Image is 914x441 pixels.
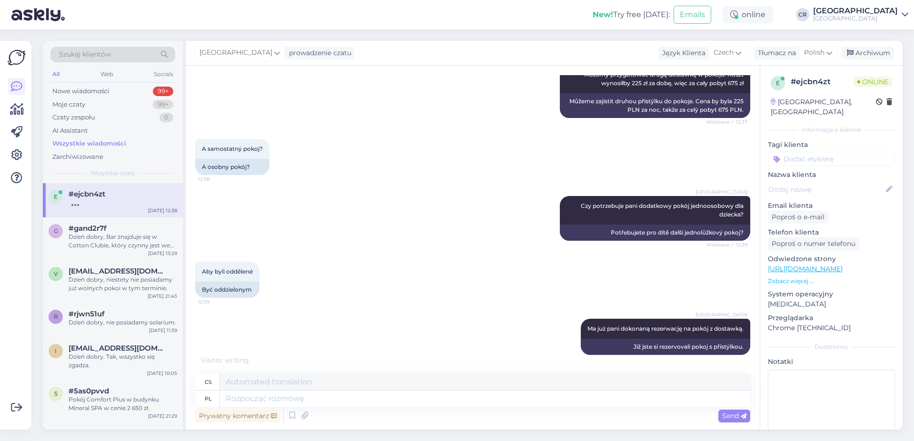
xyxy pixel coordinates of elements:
div: Web [99,68,115,80]
p: Nazwa klienta [768,170,895,180]
div: Czaty zespołu [52,113,95,122]
div: Try free [DATE]: [593,9,670,20]
p: [MEDICAL_DATA] [768,299,895,309]
span: ivajanus@seznam.cz [69,344,168,353]
div: Můžeme zajistit druhou přistýlku do pokoje. Cena by byla 225 PLN za noc, takže za celý pobyt 675 ... [560,93,750,118]
span: Aby byli oddělené [202,268,253,275]
div: AI Assistant [52,126,88,136]
div: Socials [152,68,175,80]
span: . [250,356,252,364]
div: Moje czaty [52,100,85,109]
span: i [55,347,57,354]
span: Polish [804,48,825,58]
div: Dzień dobry, Bar znajduje się w Cotton Clubie, który czynny jest we wtorki, piątki oraz [DATE] w ... [69,233,177,250]
div: Již jste si rezervovali pokoj s přistýlkou. [581,339,750,355]
span: r [54,313,58,320]
div: Nowe wiadomości [52,87,109,96]
span: Online [854,77,892,87]
div: Poproś o e-mail [768,211,828,224]
span: Send [722,412,746,420]
div: Tłumacz na [754,48,796,58]
span: Wszystkie czaty [90,169,135,177]
div: Dzień dobry, niestety nie posiadamy już wolnych pokoi w tym terminie. [69,275,177,293]
span: Widziane ✓ 12:39 [706,241,747,248]
div: [DATE] 12:38 [148,207,177,214]
p: Telefon klienta [768,227,895,237]
div: Dodatkowy [768,343,895,351]
div: A osobny pokój? [195,159,269,175]
span: [GEOGRAPHIC_DATA] [695,311,747,318]
span: #5as0pvvd [69,387,109,395]
div: cs [205,374,212,390]
div: # ejcbn4zt [791,76,854,88]
p: System operacyjny [768,289,895,299]
div: [GEOGRAPHIC_DATA] [813,7,898,15]
span: A samostatný pokoj? [202,145,263,152]
span: v [54,270,58,277]
span: Czy potrzebuje pani dodatkowy pokój jednoosobowy dla dziecka? [581,202,745,218]
div: Poproś o numer telefonu [768,237,859,250]
div: Prywatny komentarz [195,410,280,422]
div: [DATE] 21:29 [148,412,177,420]
div: [GEOGRAPHIC_DATA] [813,15,898,22]
span: e [54,193,58,200]
input: Dodaj nazwę [768,184,884,195]
div: All [50,68,61,80]
div: [DATE] 21:43 [148,293,177,300]
span: Szukaj klientów [59,49,111,59]
span: #ejcbn4zt [69,190,105,198]
p: Email klienta [768,201,895,211]
span: . [252,356,253,364]
div: Archiwum [841,47,894,59]
img: Askly Logo [8,49,26,67]
span: vlladka@seznam.cz [69,267,168,275]
span: e [776,79,780,87]
div: Zarchiwizowane [52,152,103,162]
p: Tagi klienta [768,140,895,150]
span: g [54,227,58,235]
div: [DATE] 13:29 [148,250,177,257]
b: New! [593,10,613,19]
div: 0 [159,113,173,122]
span: [GEOGRAPHIC_DATA] [695,188,747,196]
p: Chrome [TECHNICAL_ID] [768,323,895,333]
span: . [249,356,250,364]
div: online [723,6,773,23]
p: Notatki [768,357,895,367]
div: Dzień dobry, nie posiadamy solarium. [69,318,177,327]
div: 99+ [153,87,173,96]
div: pl [205,391,212,407]
div: Być oddzielonym [195,282,259,298]
span: #gand2r7f [69,224,107,233]
div: prowadzenie czatu [285,48,351,58]
span: #rjwn51uf [69,310,105,318]
input: Dodać etykietę [768,152,895,166]
div: Język Klienta [658,48,705,58]
span: [GEOGRAPHIC_DATA] [199,48,272,58]
div: CR [796,8,809,21]
div: [GEOGRAPHIC_DATA], [GEOGRAPHIC_DATA] [771,97,876,117]
div: Informacje o kliencie [768,126,895,134]
div: [DATE] 10:05 [147,370,177,377]
button: Emails [674,6,711,24]
span: Czech [714,48,734,58]
p: Odwiedzone strony [768,254,895,264]
div: Dzień dobry. Tak, wszystko się zgadza. [69,353,177,370]
span: 5 [54,390,58,397]
div: [DATE] 11:39 [149,327,177,334]
p: Przeglądarka [768,313,895,323]
div: Pokój Comfort Plus w budynku Mineral SPA w cenie 2 650 zł. [69,395,177,412]
a: [GEOGRAPHIC_DATA][GEOGRAPHIC_DATA] [813,7,908,22]
p: Zobacz więcej ... [768,277,895,285]
div: Wszystkie wiadomości [52,139,126,148]
div: Visitor writing [195,355,750,365]
span: 12:39 [198,298,234,305]
a: [URL][DOMAIN_NAME] [768,265,843,273]
div: Potřebujete pro dítě další jednolůžkový pokoj? [560,225,750,241]
div: 99+ [153,100,173,109]
span: Widziane ✓ 12:37 [706,118,747,126]
span: Ma już pani dokonaną rezerwację na pokój z dostawką. [587,325,744,332]
span: 12:38 [198,176,234,183]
